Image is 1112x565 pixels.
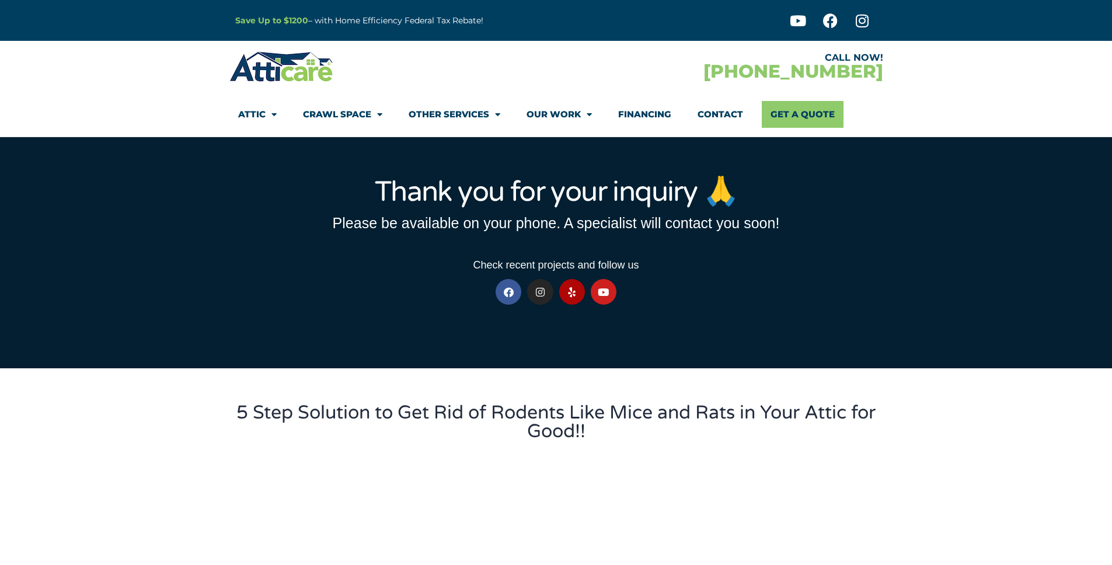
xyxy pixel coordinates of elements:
[238,101,277,128] a: Attic
[303,101,382,128] a: Crawl Space
[409,101,500,128] a: Other Services
[527,101,592,128] a: Our Work
[235,260,877,270] h3: Check recent projects and follow us
[235,403,877,441] h3: 5 Step Solution to Get Rid of Rodents Like Mice and Rats in Your Attic for Good!!
[762,101,843,128] a: Get A Quote
[235,15,308,26] a: Save Up to $1200
[556,53,883,62] div: CALL NOW!
[698,101,743,128] a: Contact
[235,178,877,206] h1: Thank you for your inquiry 🙏
[618,101,671,128] a: Financing
[235,14,613,27] p: – with Home Efficiency Federal Tax Rebate!
[238,101,874,128] nav: Menu
[235,216,877,231] h3: Please be available on your phone. A specialist will contact you soon!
